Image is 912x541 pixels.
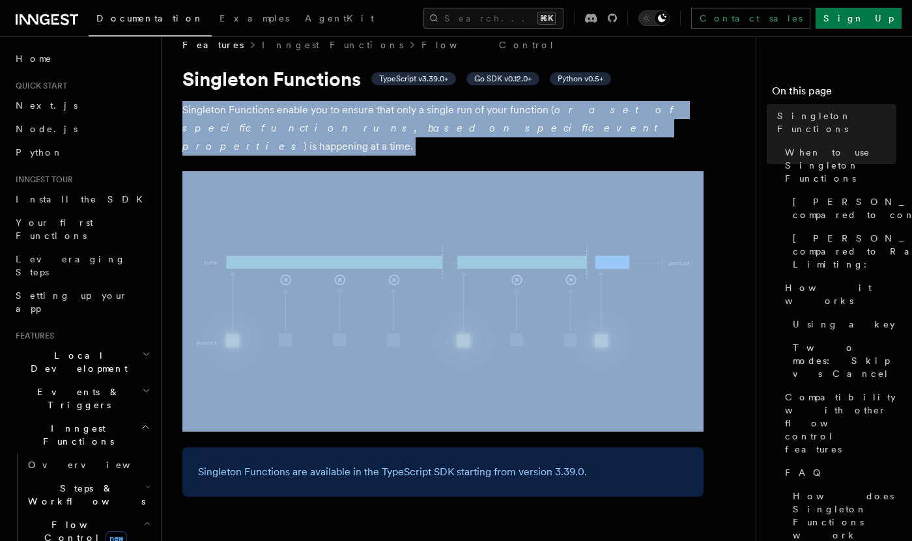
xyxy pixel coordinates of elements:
span: When to use Singleton Functions [785,146,896,185]
span: Node.js [16,124,78,134]
span: Quick start [10,81,67,91]
span: Steps & Workflows [23,482,145,508]
span: TypeScript v3.39.0+ [379,74,448,84]
a: Flow Control [421,38,555,51]
a: Singleton Functions [772,104,896,141]
span: Next.js [16,100,78,111]
a: When to use Singleton Functions [780,141,896,190]
a: Compatibility with other flow control features [780,385,896,461]
kbd: ⌘K [537,12,556,25]
span: Compatibility with other flow control features [785,391,896,456]
span: Local Development [10,349,142,375]
a: Using a key [788,312,896,336]
span: Documentation [96,13,204,23]
span: Using a key [793,318,895,331]
button: Steps & Workflows [23,477,153,513]
button: Toggle dark mode [638,10,670,26]
button: Local Development [10,344,153,380]
span: Install the SDK [16,194,150,204]
p: Singleton Functions are available in the TypeScript SDK starting from version 3.39.0. [198,463,688,481]
span: Overview [28,460,162,470]
span: FAQ [785,466,827,479]
a: Sign Up [816,8,902,29]
img: Singleton Functions only process one run at a time. [182,171,704,432]
a: [PERSON_NAME] compared to concurrency: [788,190,896,227]
button: Inngest Functions [10,417,153,453]
a: Examples [212,4,297,35]
a: AgentKit [297,4,382,35]
span: Events & Triggers [10,385,142,411]
span: Inngest tour [10,174,73,185]
span: Features [182,38,244,51]
span: Inngest Functions [10,422,141,448]
span: Python [16,147,63,158]
a: FAQ [780,461,896,484]
a: How it works [780,276,896,312]
span: Singleton Functions [777,109,896,135]
a: Contact sales [691,8,810,29]
h4: On this page [772,83,896,104]
button: Events & Triggers [10,380,153,417]
h1: Singleton Functions [182,67,704,90]
p: Singleton Functions enable you to ensure that only a single run of your function ( ) is happening... [182,101,704,156]
a: Inngest Functions [262,38,403,51]
span: Setting up your app [16,290,128,314]
span: Features [10,331,54,341]
span: AgentKit [305,13,374,23]
a: Home [10,47,153,70]
a: Overview [23,453,153,477]
a: Two modes: Skip vs Cancel [788,336,896,385]
a: Leveraging Steps [10,247,153,284]
a: Python [10,141,153,164]
span: Home [16,52,52,65]
a: Documentation [89,4,212,36]
em: or a set of specific function runs, based on specific event properties [182,104,679,152]
span: Two modes: Skip vs Cancel [793,341,896,380]
span: Python v0.5+ [558,74,603,84]
a: Your first Functions [10,211,153,247]
span: Leveraging Steps [16,254,126,277]
button: Search...⌘K [423,8,563,29]
span: Go SDK v0.12.0+ [474,74,532,84]
a: Setting up your app [10,284,153,320]
a: Install the SDK [10,187,153,211]
a: [PERSON_NAME] compared to Rate Limiting: [788,227,896,276]
span: How it works [785,281,896,307]
span: Your first Functions [16,217,93,241]
a: Node.js [10,117,153,141]
a: Next.js [10,94,153,117]
span: Examples [220,13,289,23]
